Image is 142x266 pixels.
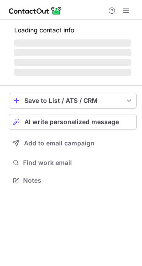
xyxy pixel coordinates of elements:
span: AI write personalized message [24,118,119,125]
img: ContactOut v5.3.10 [9,5,62,16]
span: Notes [23,176,133,184]
span: ‌ [14,49,131,56]
span: ‌ [14,39,131,47]
button: save-profile-one-click [9,93,137,109]
button: Notes [9,174,137,187]
span: ‌ [14,69,131,76]
div: Save to List / ATS / CRM [24,97,121,104]
span: Find work email [23,159,133,167]
button: Find work email [9,156,137,169]
button: AI write personalized message [9,114,137,130]
p: Loading contact info [14,27,131,34]
span: ‌ [14,59,131,66]
button: Add to email campaign [9,135,137,151]
span: Add to email campaign [24,140,95,147]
